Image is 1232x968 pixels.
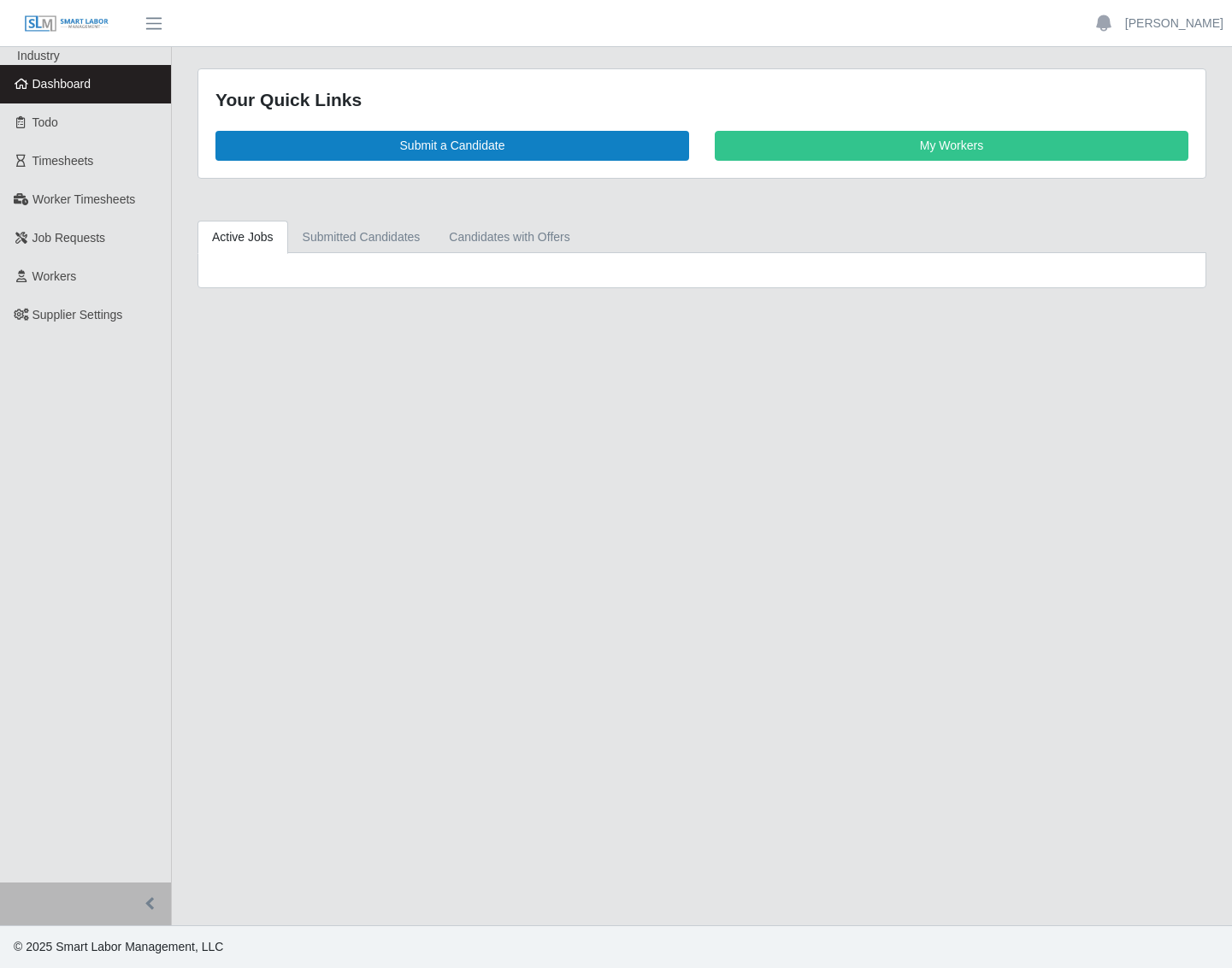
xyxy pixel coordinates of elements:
[215,131,689,161] a: Submit a Candidate
[32,308,123,322] span: Supplier Settings
[32,231,106,245] span: Job Requests
[32,269,77,283] span: Workers
[24,15,109,33] img: SLM Logo
[32,77,91,91] span: Dashboard
[288,221,435,254] a: Submitted Candidates
[32,154,94,168] span: Timesheets
[1125,15,1223,32] a: [PERSON_NAME]
[215,86,1188,114] div: Your Quick Links
[197,221,288,254] a: Active Jobs
[32,192,135,206] span: Worker Timesheets
[434,221,584,254] a: Candidates with Offers
[32,115,58,129] span: Todo
[715,131,1188,161] a: My Workers
[14,940,223,953] span: © 2025 Smart Labor Management, LLC
[17,49,60,62] span: Industry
